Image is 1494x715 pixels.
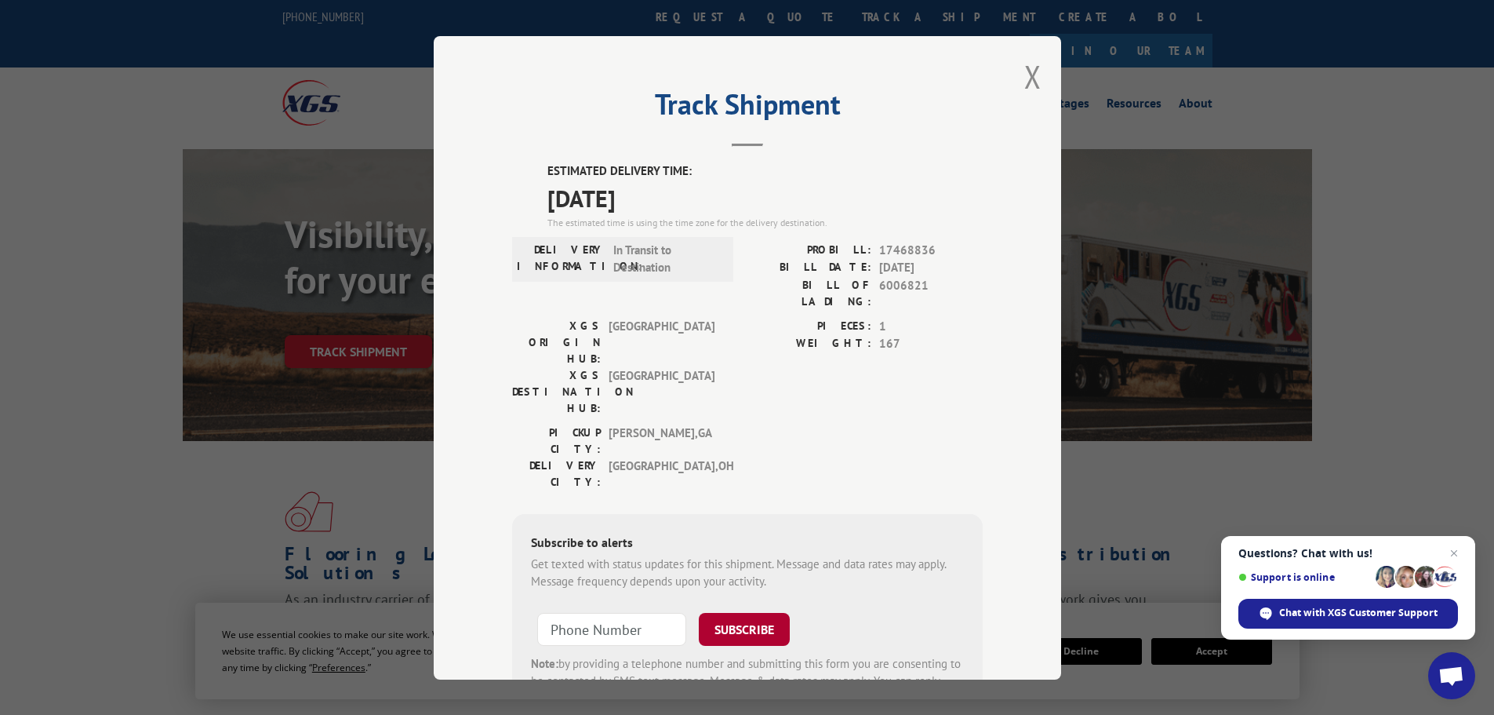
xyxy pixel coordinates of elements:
span: Questions? Chat with us! [1238,547,1458,560]
span: [PERSON_NAME] , GA [609,424,714,457]
label: XGS ORIGIN HUB: [512,317,601,367]
span: [GEOGRAPHIC_DATA] , OH [609,457,714,490]
div: The estimated time is using the time zone for the delivery destination. [547,215,983,229]
label: BILL OF LADING: [747,276,871,309]
label: BILL DATE: [747,259,871,277]
h2: Track Shipment [512,93,983,123]
span: 1 [879,317,983,335]
label: DELIVERY INFORMATION: [517,241,605,276]
label: WEIGHT: [747,335,871,353]
span: [DATE] [547,180,983,215]
div: Subscribe to alerts [531,532,964,555]
span: [GEOGRAPHIC_DATA] [609,317,714,367]
label: PICKUP CITY: [512,424,601,457]
div: Get texted with status updates for this shipment. Message and data rates may apply. Message frequ... [531,555,964,590]
span: 17468836 [879,241,983,259]
div: by providing a telephone number and submitting this form you are consenting to be contacted by SM... [531,655,964,708]
span: Chat with XGS Customer Support [1238,599,1458,629]
label: XGS DESTINATION HUB: [512,367,601,416]
span: [GEOGRAPHIC_DATA] [609,367,714,416]
label: ESTIMATED DELIVERY TIME: [547,162,983,181]
label: PIECES: [747,317,871,335]
input: Phone Number [537,612,686,645]
button: SUBSCRIBE [699,612,790,645]
span: 167 [879,335,983,353]
button: Close modal [1024,56,1041,97]
span: [DATE] [879,259,983,277]
span: Chat with XGS Customer Support [1279,606,1438,620]
a: Open chat [1428,652,1475,699]
span: Support is online [1238,571,1370,583]
strong: Note: [531,655,558,670]
label: PROBILL: [747,241,871,259]
span: 6006821 [879,276,983,309]
span: In Transit to Destination [613,241,719,276]
label: DELIVERY CITY: [512,457,601,490]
